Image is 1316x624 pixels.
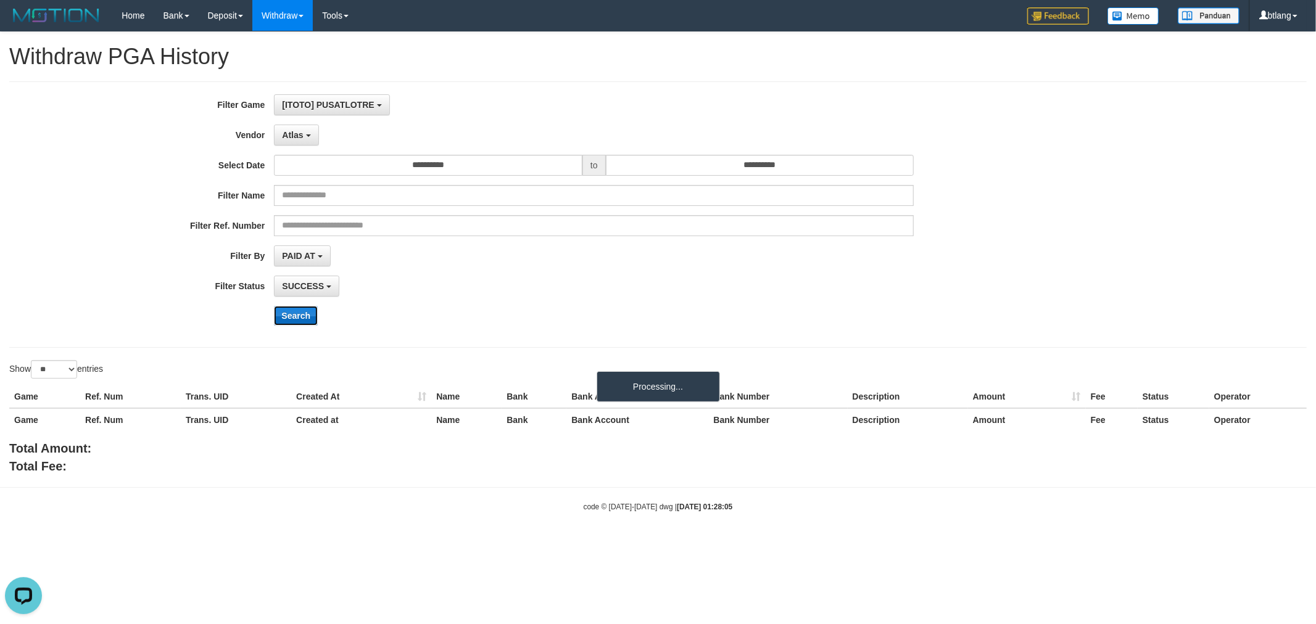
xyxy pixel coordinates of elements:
th: Fee [1086,408,1138,431]
th: Ref. Num [80,385,181,408]
img: MOTION_logo.png [9,6,103,25]
th: Ref. Num [80,408,181,431]
th: Created at [291,408,431,431]
img: Button%20Memo.svg [1107,7,1159,25]
th: Amount [968,408,1086,431]
span: to [582,155,606,176]
span: PAID AT [282,251,315,261]
th: Operator [1209,385,1307,408]
th: Bank Account [566,408,708,431]
th: Amount [968,385,1086,408]
th: Bank Account [566,385,708,408]
th: Description [848,385,968,408]
th: Operator [1209,408,1307,431]
span: Atlas [282,130,303,140]
th: Bank Number [708,408,847,431]
button: Open LiveChat chat widget [5,5,42,42]
th: Status [1138,385,1209,408]
th: Bank [502,385,566,408]
b: Total Amount: [9,441,91,455]
button: Search [274,306,318,326]
th: Status [1138,408,1209,431]
th: Game [9,385,80,408]
span: SUCCESS [282,281,324,291]
div: Processing... [597,371,720,402]
th: Bank Number [708,385,847,408]
th: Name [431,408,502,431]
th: Bank [502,408,566,431]
button: SUCCESS [274,276,339,297]
span: [ITOTO] PUSATLOTRE [282,100,374,110]
th: Description [848,408,968,431]
small: code © [DATE]-[DATE] dwg | [584,503,733,511]
b: Total Fee: [9,459,67,473]
button: Atlas [274,125,318,146]
label: Show entries [9,360,103,379]
button: [ITOTO] PUSATLOTRE [274,94,389,115]
th: Fee [1086,385,1138,408]
th: Game [9,408,80,431]
button: PAID AT [274,245,330,266]
th: Created At [291,385,431,408]
th: Name [431,385,502,408]
strong: [DATE] 01:28:05 [677,503,732,511]
img: panduan.png [1178,7,1239,24]
img: Feedback.jpg [1027,7,1089,25]
select: Showentries [31,360,77,379]
th: Trans. UID [181,385,291,408]
h1: Withdraw PGA History [9,44,1307,69]
th: Trans. UID [181,408,291,431]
